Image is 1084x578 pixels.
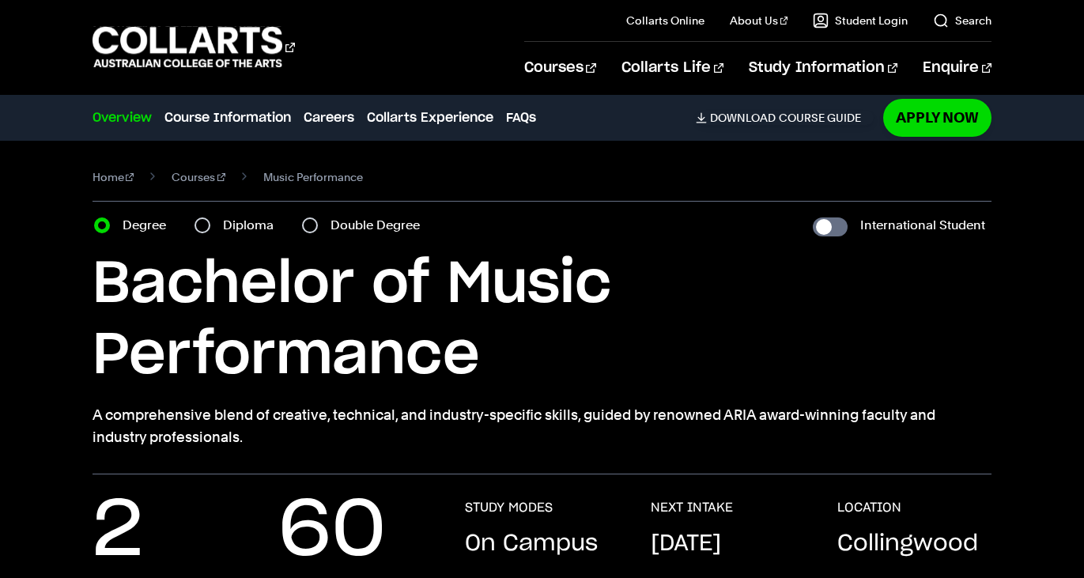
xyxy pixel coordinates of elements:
a: Collarts Online [626,13,704,28]
a: Careers [304,108,354,127]
p: A comprehensive blend of creative, technical, and industry-specific skills, guided by renowned AR... [93,404,992,448]
a: FAQs [506,108,536,127]
label: Diploma [223,214,283,236]
span: Music Performance [263,166,363,188]
h1: Bachelor of Music Performance [93,249,992,391]
a: Courses [524,42,596,94]
p: Collingwood [837,528,978,560]
p: 2 [93,500,143,563]
p: On Campus [465,528,598,560]
a: Enquire [923,42,991,94]
a: Apply Now [883,99,991,136]
p: 60 [278,500,386,563]
a: About Us [730,13,788,28]
h3: NEXT INTAKE [651,500,733,516]
a: Overview [93,108,152,127]
a: Student Login [813,13,908,28]
a: Collarts Experience [367,108,493,127]
label: International Student [860,214,985,236]
a: Study Information [749,42,897,94]
a: Home [93,166,134,188]
a: Course Information [164,108,291,127]
h3: STUDY MODES [465,500,553,516]
label: Degree [123,214,176,236]
a: Courses [172,166,225,188]
span: Download [710,111,776,125]
label: Double Degree [330,214,429,236]
p: [DATE] [651,528,721,560]
h3: LOCATION [837,500,901,516]
a: DownloadCourse Guide [696,111,874,125]
div: Go to homepage [93,25,295,70]
a: Search [933,13,991,28]
a: Collarts Life [621,42,723,94]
